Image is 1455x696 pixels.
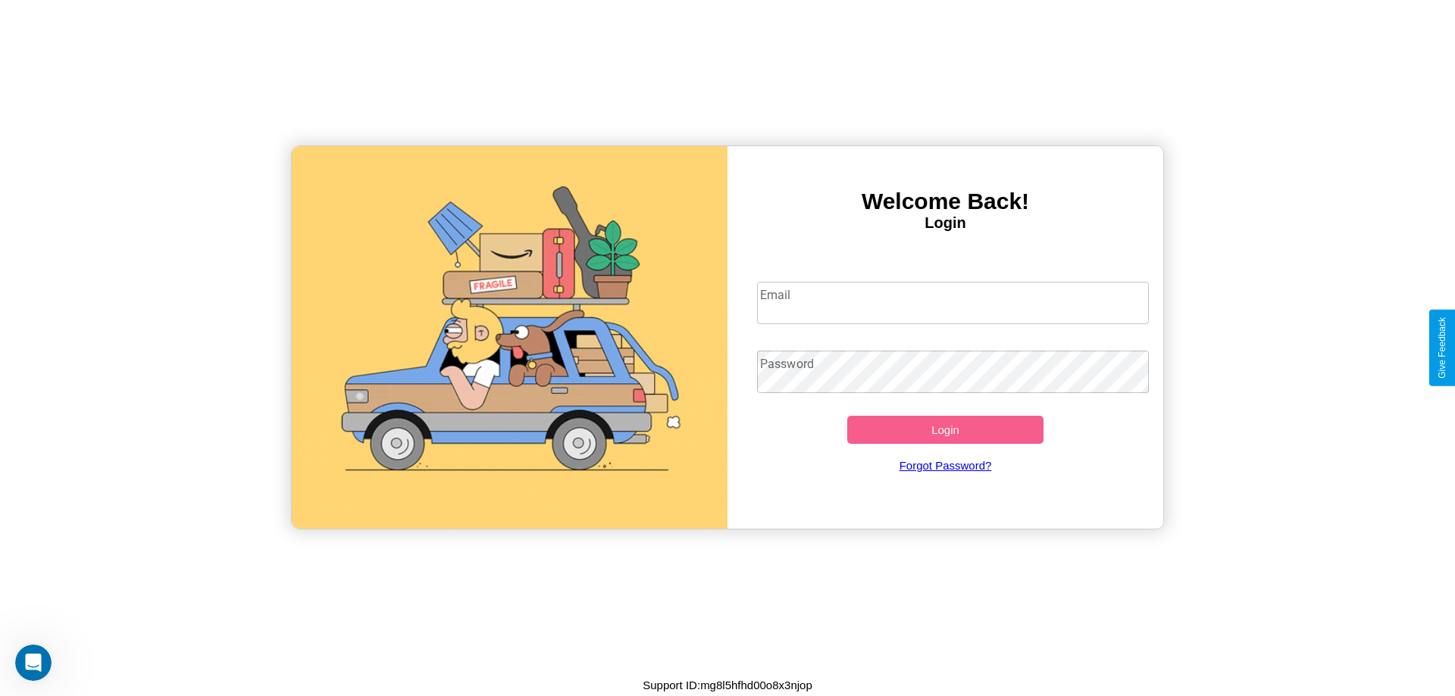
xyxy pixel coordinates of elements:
[727,214,1163,232] h4: Login
[749,444,1142,487] a: Forgot Password?
[847,416,1044,444] button: Login
[1437,317,1447,379] div: Give Feedback
[15,645,52,681] iframe: Intercom live chat
[643,675,812,695] p: Support ID: mg8l5hfhd00o8x3njop
[727,189,1163,214] h3: Welcome Back!
[292,146,727,529] img: gif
